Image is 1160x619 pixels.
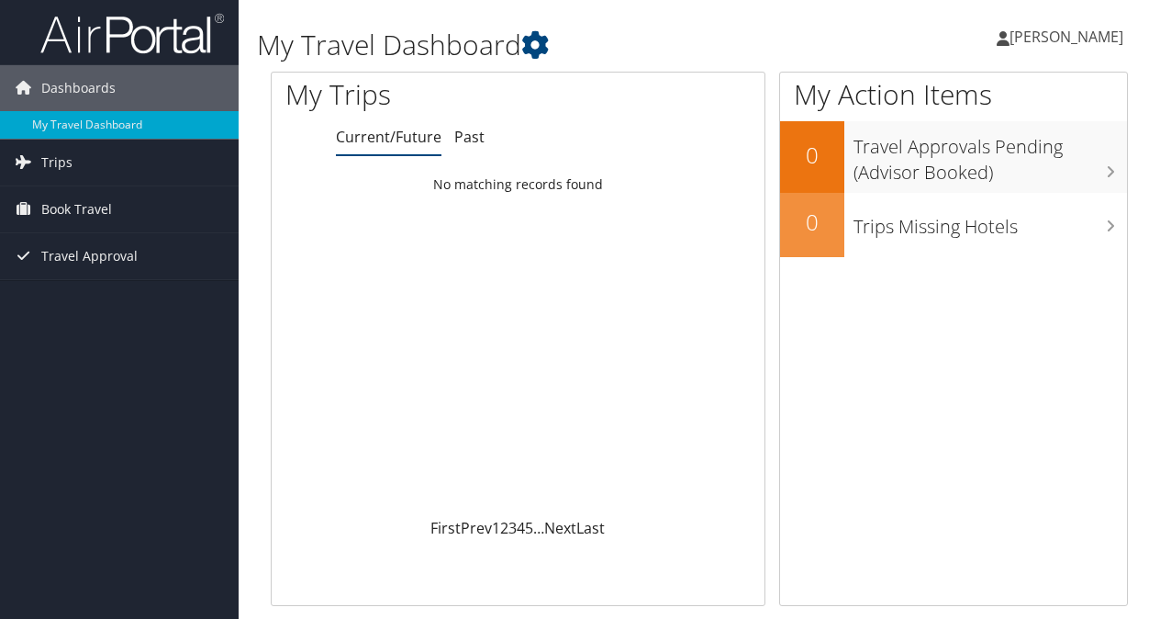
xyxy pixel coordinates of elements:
[454,127,485,147] a: Past
[853,205,1127,240] h3: Trips Missing Hotels
[780,193,1127,257] a: 0Trips Missing Hotels
[780,140,844,171] h2: 0
[780,75,1127,114] h1: My Action Items
[576,518,605,538] a: Last
[780,207,844,238] h2: 0
[430,518,461,538] a: First
[1009,27,1123,47] span: [PERSON_NAME]
[285,75,545,114] h1: My Trips
[41,65,116,111] span: Dashboards
[41,233,138,279] span: Travel Approval
[272,168,764,201] td: No matching records found
[500,518,508,538] a: 2
[853,125,1127,186] h3: Travel Approvals Pending (Advisor Booked)
[41,140,72,186] span: Trips
[997,9,1142,64] a: [PERSON_NAME]
[508,518,517,538] a: 3
[336,127,441,147] a: Current/Future
[40,12,224,55] img: airportal-logo.png
[257,26,847,64] h1: My Travel Dashboard
[525,518,533,538] a: 5
[517,518,525,538] a: 4
[461,518,492,538] a: Prev
[533,518,544,538] span: …
[492,518,500,538] a: 1
[780,121,1127,192] a: 0Travel Approvals Pending (Advisor Booked)
[544,518,576,538] a: Next
[41,186,112,232] span: Book Travel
